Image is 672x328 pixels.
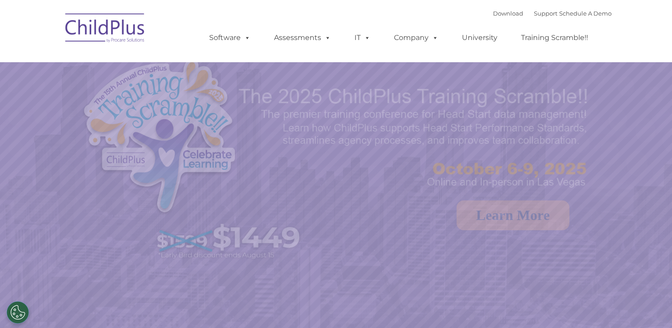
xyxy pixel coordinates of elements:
a: IT [346,29,379,47]
button: Cookies Settings [7,301,29,324]
a: Assessments [265,29,340,47]
a: Learn More [457,200,569,230]
a: Company [385,29,447,47]
a: Software [200,29,259,47]
a: University [453,29,506,47]
a: Training Scramble!! [512,29,597,47]
a: Schedule A Demo [559,10,612,17]
font: | [493,10,612,17]
img: ChildPlus by Procare Solutions [61,7,150,52]
a: Download [493,10,523,17]
a: Support [534,10,557,17]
